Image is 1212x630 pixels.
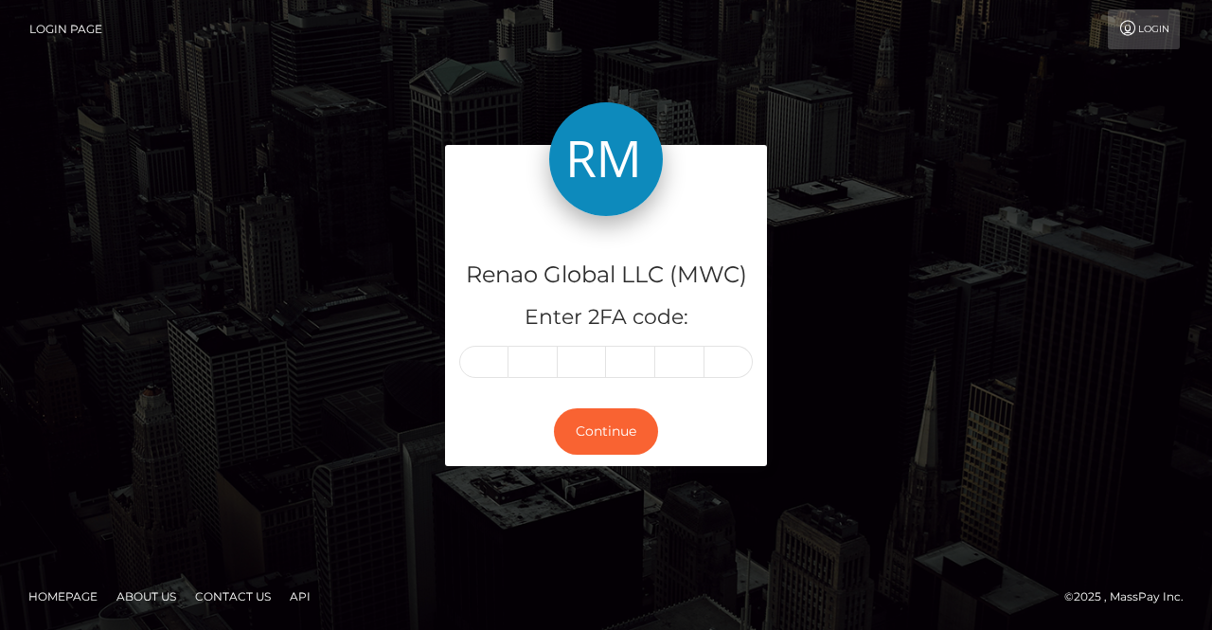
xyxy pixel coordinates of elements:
h5: Enter 2FA code: [459,303,753,333]
button: Continue [554,408,658,455]
a: Login Page [29,9,102,49]
h4: Renao Global LLC (MWC) [459,259,753,292]
a: Homepage [21,582,105,611]
a: API [282,582,318,611]
a: Contact Us [187,582,278,611]
img: Renao Global LLC (MWC) [549,102,663,216]
a: Login [1108,9,1180,49]
div: © 2025 , MassPay Inc. [1064,586,1198,607]
a: About Us [109,582,184,611]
